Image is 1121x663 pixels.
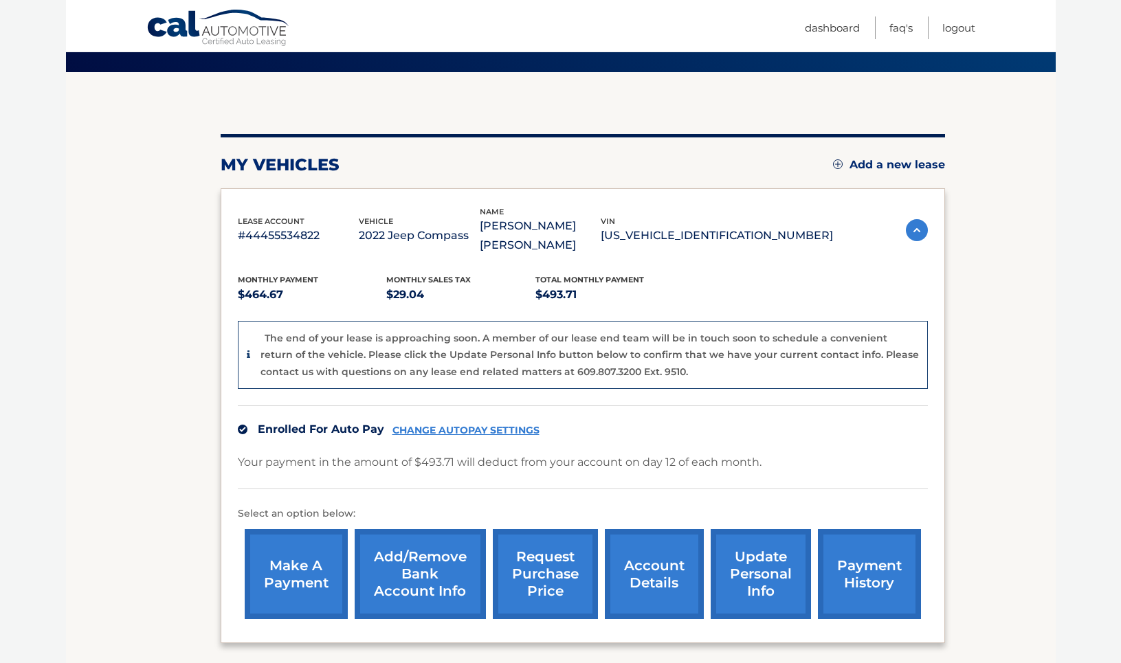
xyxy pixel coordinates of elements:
[355,529,486,619] a: Add/Remove bank account info
[392,425,540,436] a: CHANGE AUTOPAY SETTINGS
[605,529,704,619] a: account details
[889,16,913,39] a: FAQ's
[146,9,291,49] a: Cal Automotive
[238,226,359,245] p: #44455534822
[906,219,928,241] img: accordion-active.svg
[238,285,387,304] p: $464.67
[601,226,833,245] p: [US_VEHICLE_IDENTIFICATION_NUMBER]
[833,159,843,169] img: add.svg
[238,506,928,522] p: Select an option below:
[221,155,340,175] h2: my vehicles
[805,16,860,39] a: Dashboard
[535,275,644,284] span: Total Monthly Payment
[238,425,247,434] img: check.svg
[238,453,762,472] p: Your payment in the amount of $493.71 will deduct from your account on day 12 of each month.
[238,275,318,284] span: Monthly Payment
[258,423,384,436] span: Enrolled For Auto Pay
[359,226,480,245] p: 2022 Jeep Compass
[480,207,504,216] span: name
[359,216,393,226] span: vehicle
[711,529,811,619] a: update personal info
[386,275,471,284] span: Monthly sales Tax
[480,216,601,255] p: [PERSON_NAME] [PERSON_NAME]
[601,216,615,226] span: vin
[818,529,921,619] a: payment history
[260,332,919,378] p: The end of your lease is approaching soon. A member of our lease end team will be in touch soon t...
[833,158,945,172] a: Add a new lease
[493,529,598,619] a: request purchase price
[245,529,348,619] a: make a payment
[238,216,304,226] span: lease account
[535,285,685,304] p: $493.71
[386,285,535,304] p: $29.04
[942,16,975,39] a: Logout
